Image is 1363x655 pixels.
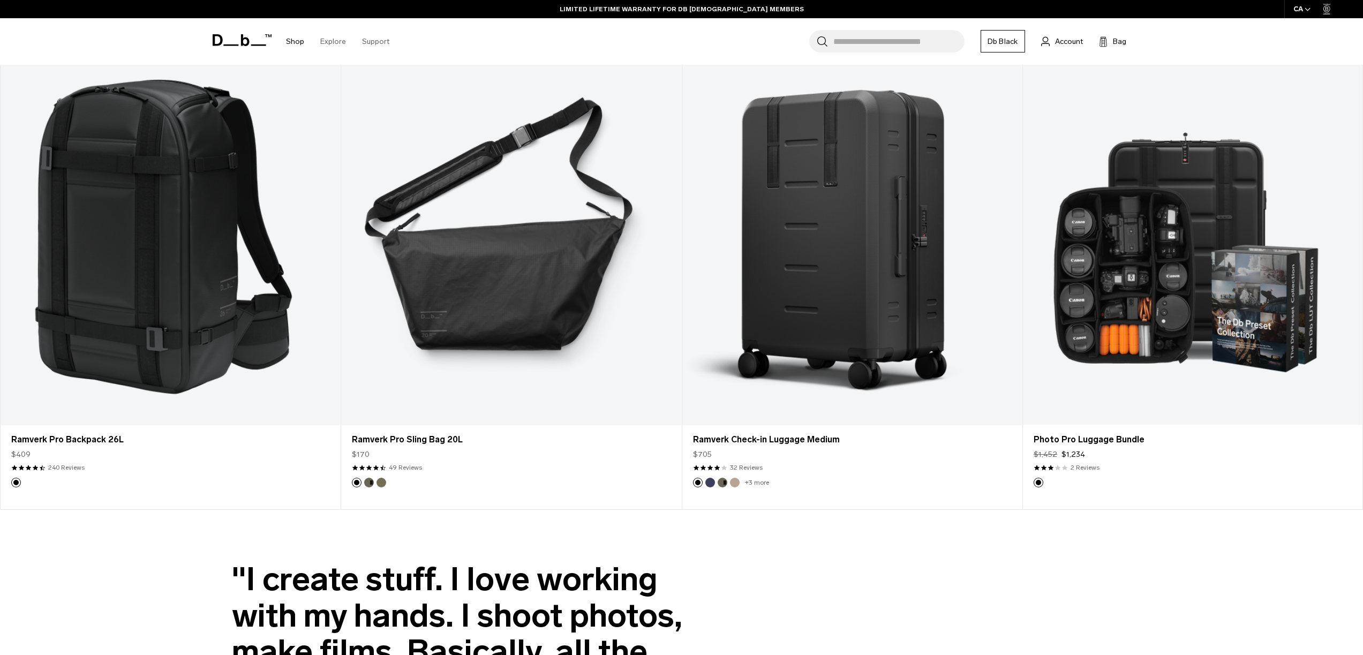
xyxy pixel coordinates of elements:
a: Account [1041,35,1083,48]
button: Black Out [352,478,362,487]
a: 2 reviews [1071,463,1100,472]
a: LIMITED LIFETIME WARRANTY FOR DB [DEMOGRAPHIC_DATA] MEMBERS [560,4,804,14]
a: Ramverk Pro Sling Bag 20L [352,433,670,446]
button: Forest Green [364,478,374,487]
span: $1,234 [1061,449,1085,460]
a: 49 reviews [389,463,422,472]
a: Photo Pro Luggage Bundle [1023,48,1362,425]
nav: Main Navigation [278,18,397,65]
button: Forest Green [718,478,727,487]
span: $170 [352,449,370,460]
button: Fogbow Beige [730,478,740,487]
a: Explore [320,22,346,61]
a: Photo Pro Luggage Bundle [1034,433,1351,446]
button: Black Out [1034,478,1043,487]
span: $409 [11,449,31,460]
a: Ramverk Pro Backpack 26L [1,48,340,426]
button: Blue Hour [705,478,715,487]
span: $705 [693,449,712,460]
a: +3 more [745,479,769,486]
button: Mash Green [376,478,386,487]
a: Ramverk Pro Sling Bag 20L [341,48,681,426]
button: Black Out [693,478,703,487]
a: Db Black [981,30,1025,52]
a: 32 reviews [730,463,763,472]
button: Black Out [11,478,21,487]
button: Bag [1099,35,1126,48]
a: Shop [286,22,304,61]
a: Ramverk Check-in Luggage Medium [682,48,1022,426]
a: 240 reviews [48,463,85,472]
span: Account [1055,36,1083,47]
span: Bag [1113,36,1126,47]
a: Ramverk Pro Backpack 26L [11,433,329,446]
a: Ramverk Check-in Luggage Medium [693,433,1011,446]
a: Support [362,22,389,61]
s: $1,452 [1034,449,1057,460]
